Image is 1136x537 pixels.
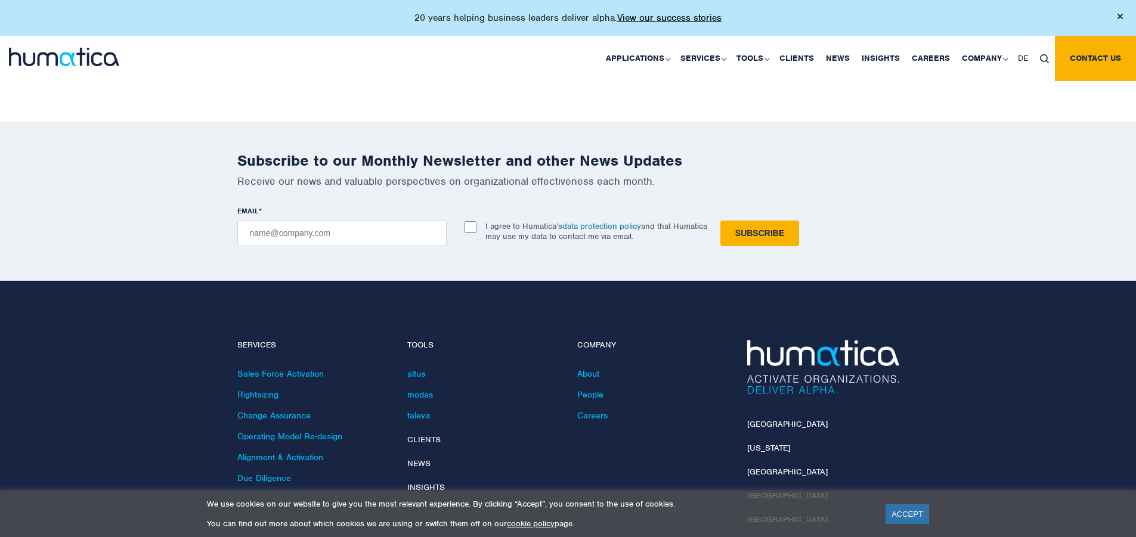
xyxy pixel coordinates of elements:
[407,389,433,400] a: modas
[562,221,641,231] a: data protection policy
[237,473,291,483] a: Due Diligence
[577,389,603,400] a: People
[407,410,430,421] a: taleva
[773,36,820,81] a: Clients
[820,36,856,81] a: News
[237,175,899,188] p: Receive our news and valuable perspectives on organizational effectiveness each month.
[1040,54,1049,63] img: search_icon
[485,221,707,241] p: I agree to Humatica’s and that Humatica may use my data to contact me via email.
[747,467,828,477] a: [GEOGRAPHIC_DATA]
[720,221,799,246] input: Subscribe
[747,443,790,453] a: [US_STATE]
[237,389,278,400] a: Rightsizing
[407,340,559,350] h4: Tools
[237,221,447,246] input: name@company.com
[507,519,555,529] a: cookie policy
[1012,36,1034,81] a: DE
[856,36,906,81] a: Insights
[237,340,389,350] h4: Services
[577,368,599,379] a: About
[886,504,929,524] a: ACCEPT
[617,12,722,24] a: View our success stories
[414,12,722,24] p: 20 years helping business leaders deliver alpha.
[207,499,871,509] p: We use cookies on our website to give you the most relevant experience. By clicking “Accept”, you...
[237,151,899,170] h2: Subscribe to our Monthly Newsletter and other News Updates
[1018,53,1028,63] span: DE
[407,434,441,445] a: Clients
[237,452,323,462] a: Alignment & Activation
[465,221,476,233] input: I agree to Humatica’sdata protection policyand that Humatica may use my data to contact me via em...
[730,36,773,81] a: Tools
[747,419,828,429] a: [GEOGRAPHIC_DATA]
[237,368,324,379] a: Sales Force Activation
[674,36,730,81] a: Services
[1055,36,1136,81] a: Contact us
[407,482,445,492] a: Insights
[207,519,871,529] p: You can find out more about which cookies we are using or switch them off on our page.
[577,410,608,421] a: Careers
[237,410,311,421] a: Change Assurance
[906,36,956,81] a: Careers
[237,431,342,442] a: Operating Model Re-design
[956,36,1012,81] a: Company
[577,340,729,350] h4: Company
[9,48,119,66] img: logo
[237,206,259,216] span: EMAIL
[407,368,425,379] a: altus
[600,36,674,81] a: Applications
[407,458,431,468] a: News
[747,340,899,394] img: Humatica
